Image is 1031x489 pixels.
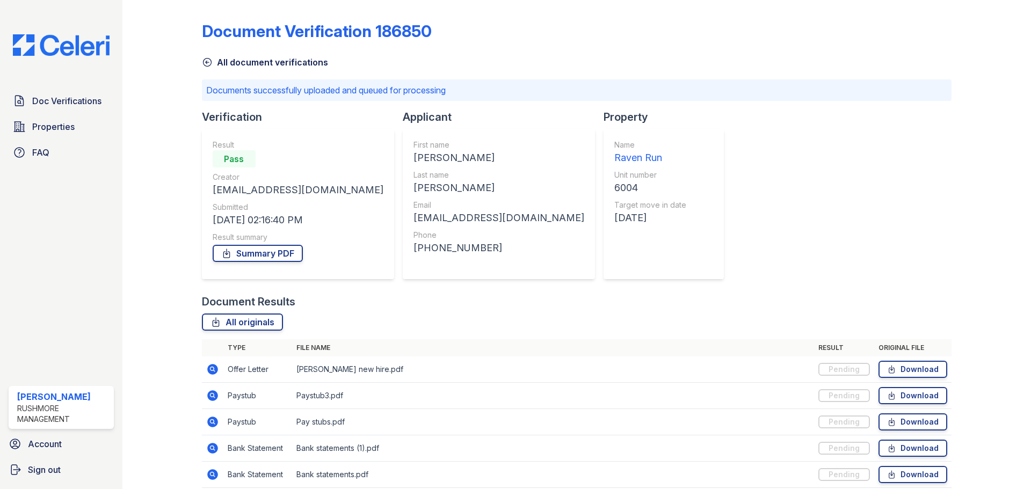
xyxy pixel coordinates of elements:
[223,356,292,383] td: Offer Letter
[202,21,432,41] div: Document Verification 186850
[292,409,814,435] td: Pay stubs.pdf
[614,180,686,195] div: 6004
[4,433,118,455] a: Account
[202,313,283,331] a: All originals
[213,183,383,198] div: [EMAIL_ADDRESS][DOMAIN_NAME]
[818,363,870,376] div: Pending
[292,356,814,383] td: [PERSON_NAME] new hire.pdf
[878,361,947,378] a: Download
[213,232,383,243] div: Result summary
[9,142,114,163] a: FAQ
[878,440,947,457] a: Download
[413,200,584,210] div: Email
[614,150,686,165] div: Raven Run
[223,409,292,435] td: Paystub
[9,90,114,112] a: Doc Verifications
[17,403,110,425] div: Rushmore Management
[878,387,947,404] a: Download
[878,413,947,430] a: Download
[604,110,732,125] div: Property
[202,56,328,69] a: All document verifications
[413,230,584,240] div: Phone
[818,389,870,402] div: Pending
[614,170,686,180] div: Unit number
[292,462,814,488] td: Bank statements.pdf
[32,146,49,159] span: FAQ
[413,210,584,225] div: [EMAIL_ADDRESS][DOMAIN_NAME]
[28,463,61,476] span: Sign out
[202,110,403,125] div: Verification
[614,210,686,225] div: [DATE]
[818,415,870,428] div: Pending
[614,140,686,165] a: Name Raven Run
[413,170,584,180] div: Last name
[9,116,114,137] a: Properties
[818,442,870,455] div: Pending
[223,435,292,462] td: Bank Statement
[413,140,584,150] div: First name
[292,339,814,356] th: File name
[223,383,292,409] td: Paystub
[413,240,584,256] div: [PHONE_NUMBER]
[413,180,584,195] div: [PERSON_NAME]
[403,110,604,125] div: Applicant
[4,34,118,56] img: CE_Logo_Blue-a8612792a0a2168367f1c8372b55b34899dd931a85d93a1a3d3e32e68fde9ad4.png
[32,94,101,107] span: Doc Verifications
[213,245,303,262] a: Summary PDF
[202,294,295,309] div: Document Results
[292,383,814,409] td: Paystub3.pdf
[292,435,814,462] td: Bank statements (1).pdf
[413,150,584,165] div: [PERSON_NAME]
[223,339,292,356] th: Type
[818,468,870,481] div: Pending
[213,150,256,167] div: Pass
[32,120,75,133] span: Properties
[614,140,686,150] div: Name
[213,140,383,150] div: Result
[206,84,947,97] p: Documents successfully uploaded and queued for processing
[874,339,952,356] th: Original file
[4,459,118,480] a: Sign out
[213,202,383,213] div: Submitted
[814,339,874,356] th: Result
[223,462,292,488] td: Bank Statement
[28,437,62,450] span: Account
[17,390,110,403] div: [PERSON_NAME]
[878,466,947,483] a: Download
[213,172,383,183] div: Creator
[213,213,383,228] div: [DATE] 02:16:40 PM
[614,200,686,210] div: Target move in date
